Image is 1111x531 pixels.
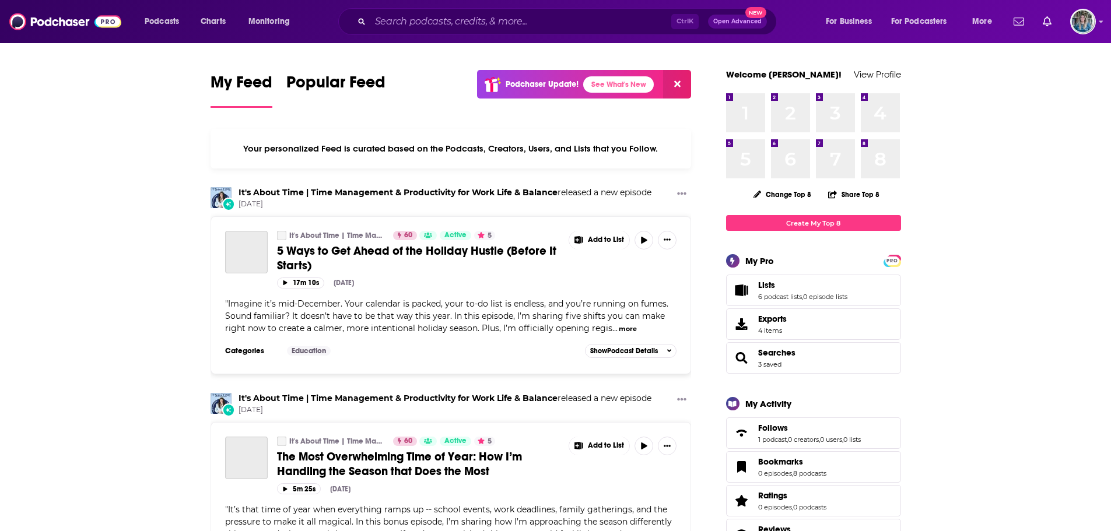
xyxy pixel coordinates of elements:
[277,244,560,273] a: 5 Ways to Get Ahead of the Holiday Hustle (Before It Starts)
[713,19,762,24] span: Open Advanced
[211,72,272,99] span: My Feed
[404,230,412,241] span: 60
[758,280,775,290] span: Lists
[588,235,624,244] span: Add to List
[758,360,781,368] a: 3 saved
[585,344,677,358] button: ShowPodcast Details
[758,435,787,444] a: 1 podcast
[211,393,232,414] a: It's About Time | Time Management & Productivity for Work Life & Balance
[444,230,467,241] span: Active
[590,347,658,355] span: Show Podcast Details
[370,12,671,31] input: Search podcasts, credits, & more...
[745,7,766,18] span: New
[440,437,471,446] a: Active
[820,435,842,444] a: 0 users
[239,405,651,415] span: [DATE]
[843,435,861,444] a: 0 lists
[277,231,286,240] a: It's About Time | Time Management & Productivity for Work Life & Balance
[569,231,630,249] button: Show More Button
[726,215,901,231] a: Create My Top 8
[334,279,354,287] div: [DATE]
[211,187,232,208] img: It's About Time | Time Management & Productivity for Work Life & Balance
[506,79,579,89] p: Podchaser Update!
[758,490,826,501] a: Ratings
[726,69,842,80] a: Welcome [PERSON_NAME]!
[726,485,901,516] span: Ratings
[788,435,819,444] a: 0 creators
[1070,9,1096,34] span: Logged in as EllaDavidson
[792,503,793,511] span: ,
[240,12,305,31] button: open menu
[349,8,788,35] div: Search podcasts, credits, & more...
[474,437,495,446] button: 5
[225,298,668,333] span: Imagine it’s mid-December. Your calendar is packed, your to-do list is endless, and you’re runnin...
[239,187,651,198] h3: released a new episode
[792,469,793,477] span: ,
[787,435,788,444] span: ,
[222,198,235,210] div: New Episode
[1009,12,1029,31] a: Show notifications dropdown
[225,231,268,273] a: 5 Ways to Get Ahead of the Holiday Hustle (Before It Starts)
[1070,9,1096,34] img: User Profile
[793,469,826,477] a: 8 podcasts
[745,255,774,266] div: My Pro
[145,13,179,30] span: Podcasts
[758,423,861,433] a: Follows
[758,423,788,433] span: Follows
[286,72,385,99] span: Popular Feed
[758,293,802,301] a: 6 podcast lists
[758,456,826,467] a: Bookmarks
[277,244,556,273] span: 5 Ways to Get Ahead of the Holiday Hustle (Before It Starts)
[239,393,651,404] h3: released a new episode
[239,393,558,403] a: It's About Time | Time Management & Productivity for Work Life & Balance
[9,10,121,33] img: Podchaser - Follow, Share and Rate Podcasts
[793,503,826,511] a: 0 podcasts
[726,342,901,374] span: Searches
[891,13,947,30] span: For Podcasters
[393,437,417,446] a: 60
[730,350,753,366] a: Searches
[211,72,272,108] a: My Feed
[818,12,886,31] button: open menu
[964,12,1007,31] button: open menu
[803,293,847,301] a: 0 episode lists
[277,277,324,289] button: 17m 10s
[758,314,787,324] span: Exports
[225,437,268,479] a: The Most Overwhelming Time of Year: How I’m Handling the Season that Does the Most
[819,435,820,444] span: ,
[277,437,286,446] a: It's About Time | Time Management & Productivity for Work Life & Balance
[826,13,872,30] span: For Business
[569,437,630,455] button: Show More Button
[277,449,560,479] a: The Most Overwhelming Time of Year: How I’m Handling the Season that Does the Most
[671,14,699,29] span: Ctrl K
[730,316,753,332] span: Exports
[289,437,385,446] a: It's About Time | Time Management & Productivity for Work Life & Balance
[136,12,194,31] button: open menu
[225,298,668,333] span: "
[730,282,753,298] a: Lists
[444,435,467,447] span: Active
[287,346,331,356] a: Education
[201,13,226,30] span: Charts
[758,490,787,501] span: Ratings
[672,393,691,407] button: Show More Button
[440,231,471,240] a: Active
[758,280,847,290] a: Lists
[842,435,843,444] span: ,
[758,456,803,467] span: Bookmarks
[885,256,899,265] a: PRO
[1038,12,1056,31] a: Show notifications dropdown
[277,449,522,479] span: The Most Overwhelming Time of Year: How I’m Handling the Season that Does the Most
[730,459,753,475] a: Bookmarks
[884,12,964,31] button: open menu
[222,403,235,416] div: New Episode
[286,72,385,108] a: Popular Feed
[726,275,901,306] span: Lists
[211,129,692,168] div: Your personalized Feed is curated based on the Podcasts, Creators, Users, and Lists that you Follow.
[658,437,677,455] button: Show More Button
[745,398,791,409] div: My Activity
[758,503,792,511] a: 0 episodes
[758,347,795,358] a: Searches
[289,231,385,240] a: It's About Time | Time Management & Productivity for Work Life & Balance
[277,483,321,494] button: 5m 25s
